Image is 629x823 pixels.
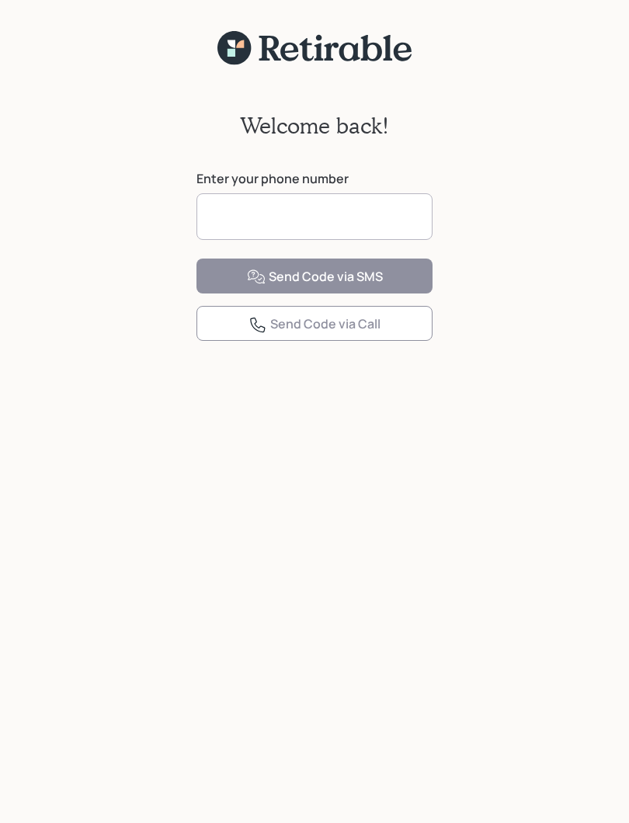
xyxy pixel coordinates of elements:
[247,268,383,286] div: Send Code via SMS
[196,259,433,293] button: Send Code via SMS
[248,315,381,334] div: Send Code via Call
[240,113,389,139] h2: Welcome back!
[196,306,433,341] button: Send Code via Call
[196,170,433,187] label: Enter your phone number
